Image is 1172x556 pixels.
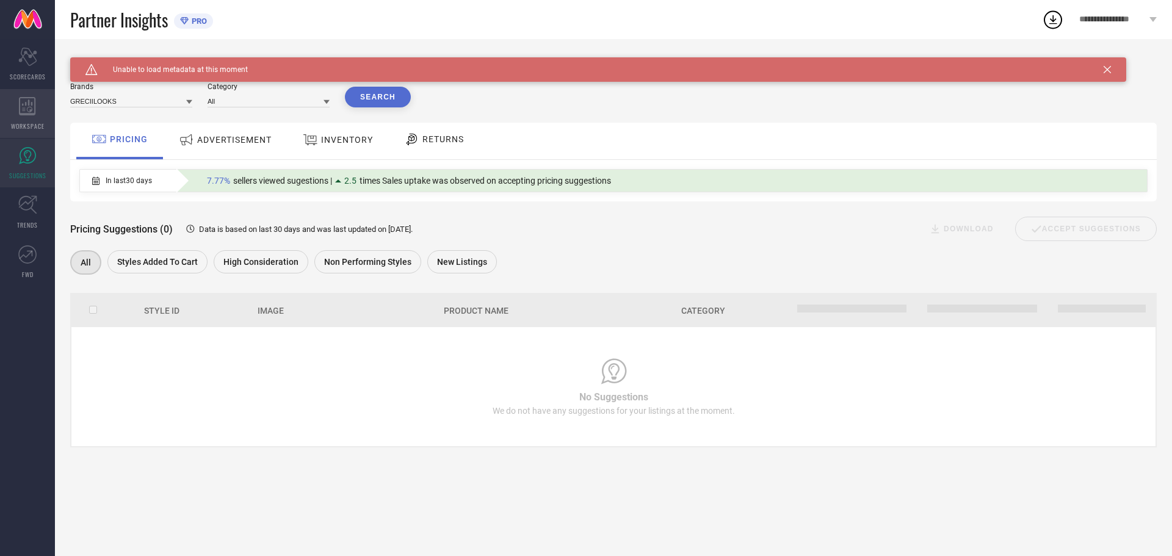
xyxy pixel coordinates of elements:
span: Styles Added To Cart [117,257,198,267]
span: Style Id [144,306,179,316]
h1: SUGGESTIONS [70,57,134,67]
span: ADVERTISEMENT [197,135,272,145]
span: 2.5 [344,176,356,186]
span: Non Performing Styles [324,257,411,267]
span: SCORECARDS [10,72,46,81]
div: Accept Suggestions [1015,217,1157,241]
span: Unable to load metadata at this moment [98,65,248,74]
div: Percentage of sellers who have viewed suggestions for the current Insight Type [201,173,617,189]
span: We do not have any suggestions for your listings at the moment. [493,406,735,416]
div: Brands [70,82,192,91]
span: Product Name [444,306,508,316]
span: sellers viewed sugestions | [233,176,332,186]
span: Category [681,306,725,316]
span: All [81,258,91,267]
span: High Consideration [223,257,298,267]
span: FWD [22,270,34,279]
span: PRICING [110,134,148,144]
span: Data is based on last 30 days and was last updated on [DATE] . [199,225,413,234]
div: Open download list [1042,9,1064,31]
span: SUGGESTIONS [9,171,46,180]
span: INVENTORY [321,135,373,145]
span: TRENDS [17,220,38,229]
button: Search [345,87,411,107]
span: Image [258,306,284,316]
span: 7.77% [207,176,230,186]
span: Partner Insights [70,7,168,32]
span: times Sales uptake was observed on accepting pricing suggestions [360,176,611,186]
span: PRO [189,16,207,26]
span: No Suggestions [579,391,648,403]
span: Pricing Suggestions (0) [70,223,173,235]
span: WORKSPACE [11,121,45,131]
span: New Listings [437,257,487,267]
span: RETURNS [422,134,464,144]
div: Category [208,82,330,91]
span: In last 30 days [106,176,152,185]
